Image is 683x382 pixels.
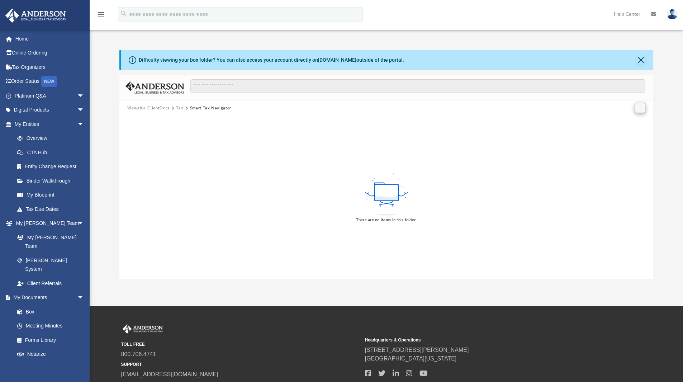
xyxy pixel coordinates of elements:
a: [DOMAIN_NAME] [318,57,356,63]
a: Box [10,305,88,319]
button: Viewable-ClientDocs [127,105,170,112]
div: Difficulty viewing your box folder? You can also access your account directly on outside of the p... [139,56,404,64]
a: Binder Walkthrough [10,174,95,188]
img: Anderson Advisors Platinum Portal [121,324,164,334]
button: Tax [176,105,183,112]
small: TOLL FREE [121,341,360,348]
a: Order StatusNEW [5,74,95,89]
small: Headquarters & Operations [365,337,604,343]
a: Forms Library [10,333,88,347]
a: My [PERSON_NAME] Team [10,230,88,253]
small: SUPPORT [121,361,360,368]
a: [EMAIL_ADDRESS][DOMAIN_NAME] [121,371,218,377]
a: 800.706.4741 [121,351,156,357]
button: Close [636,55,646,65]
a: Client Referrals [10,276,91,291]
div: NEW [41,76,57,87]
button: Smart Tax Navigator [190,105,231,112]
a: Tax Organizers [5,60,95,74]
a: Digital Productsarrow_drop_down [5,103,95,117]
i: menu [97,10,105,19]
i: search [120,10,128,18]
button: Add [635,103,646,113]
span: arrow_drop_down [77,117,91,132]
a: menu [97,14,105,19]
a: [PERSON_NAME] System [10,253,91,276]
a: [STREET_ADDRESS][PERSON_NAME] [365,347,469,353]
span: arrow_drop_down [77,291,91,305]
a: Notarize [10,347,91,362]
span: arrow_drop_down [77,103,91,118]
span: arrow_drop_down [77,216,91,231]
span: arrow_drop_down [77,89,91,103]
a: CTA Hub [10,145,95,160]
a: My [PERSON_NAME] Teamarrow_drop_down [5,216,91,231]
input: Search files and folders [190,79,645,93]
a: Platinum Q&Aarrow_drop_down [5,89,95,103]
a: My Documentsarrow_drop_down [5,291,91,305]
a: My Entitiesarrow_drop_down [5,117,95,131]
a: Tax Due Dates [10,202,95,216]
a: Online Ordering [5,46,95,60]
a: Overview [10,131,95,146]
a: Home [5,32,95,46]
a: [GEOGRAPHIC_DATA][US_STATE] [365,355,457,362]
a: My Blueprint [10,188,91,202]
a: Meeting Minutes [10,319,91,333]
a: Entity Change Request [10,160,95,174]
div: There are no items in this folder. [356,217,417,223]
img: User Pic [667,9,678,19]
img: Anderson Advisors Platinum Portal [3,9,68,23]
